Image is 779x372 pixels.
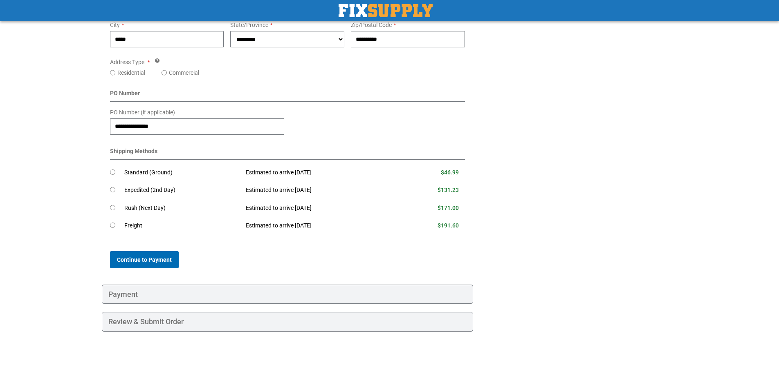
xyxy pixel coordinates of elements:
[117,256,172,263] span: Continue to Payment
[339,4,433,17] img: Fix Industrial Supply
[102,312,474,332] div: Review & Submit Order
[339,4,433,17] a: store logo
[110,109,175,116] span: PO Number (if applicable)
[124,181,240,199] td: Expedited (2nd Day)
[240,181,397,199] td: Estimated to arrive [DATE]
[438,222,459,229] span: $191.60
[110,59,144,65] span: Address Type
[438,187,459,193] span: $131.23
[110,89,465,102] div: PO Number
[117,69,145,77] label: Residential
[124,164,240,182] td: Standard (Ground)
[102,285,474,304] div: Payment
[240,164,397,182] td: Estimated to arrive [DATE]
[240,217,397,235] td: Estimated to arrive [DATE]
[230,22,268,28] span: State/Province
[240,199,397,217] td: Estimated to arrive [DATE]
[438,205,459,211] span: $171.00
[124,199,240,217] td: Rush (Next Day)
[110,147,465,160] div: Shipping Methods
[351,22,392,28] span: Zip/Postal Code
[110,22,120,28] span: City
[169,69,199,77] label: Commercial
[110,251,179,268] button: Continue to Payment
[124,217,240,235] td: Freight
[441,169,459,176] span: $46.99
